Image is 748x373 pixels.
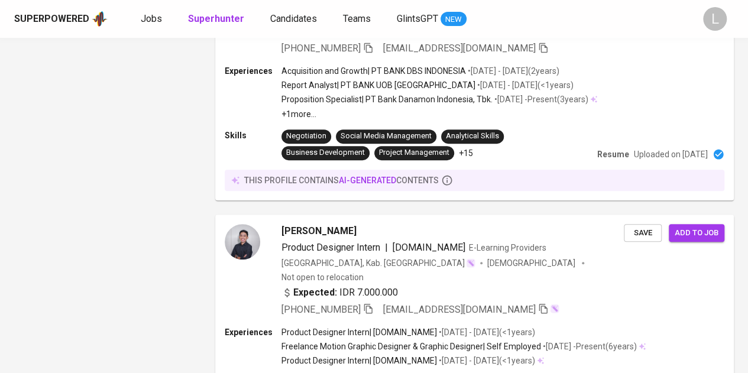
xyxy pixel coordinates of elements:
a: Superpoweredapp logo [14,10,108,28]
p: • [DATE] - Present ( 6 years ) [541,340,637,352]
div: IDR 7.000.000 [281,286,398,300]
span: [PERSON_NAME] [281,224,357,238]
button: Add to job [669,224,724,242]
span: Save [630,226,656,240]
p: +1 more ... [281,108,597,120]
img: 0a756cd442c43fc6a945250a2cb910ea.png [225,224,260,260]
span: [DEMOGRAPHIC_DATA] [487,257,577,269]
p: Report Analyst | PT BANK UOB [GEOGRAPHIC_DATA] [281,79,475,91]
span: [PHONE_NUMBER] [281,43,361,54]
p: Uploaded on [DATE] [634,148,708,160]
div: Business Development [286,147,365,158]
p: Product Designer Intern | [DOMAIN_NAME] [281,355,437,366]
p: • [DATE] - [DATE] ( <1 years ) [437,326,535,338]
div: [GEOGRAPHIC_DATA], Kab. [GEOGRAPHIC_DATA] [281,257,475,269]
span: E-Learning Providers [469,243,546,252]
img: magic_wand.svg [550,304,559,313]
span: Product Designer Intern [281,242,380,253]
span: Candidates [270,13,317,24]
p: Experiences [225,65,281,77]
a: Superhunter [188,12,247,27]
a: Jobs [141,12,164,27]
span: [PHONE_NUMBER] [281,304,361,315]
p: • [DATE] - [DATE] ( <1 years ) [437,355,535,366]
b: Expected: [293,286,337,300]
p: Product Designer Intern | [DOMAIN_NAME] [281,326,437,338]
a: Teams [343,12,373,27]
p: Freelance Motion Graphic Designer & Graphic Designer | Self Employed [281,340,541,352]
span: Jobs [141,13,162,24]
span: [EMAIL_ADDRESS][DOMAIN_NAME] [383,304,536,315]
p: • [DATE] - [DATE] ( 2 years ) [466,65,559,77]
p: • [DATE] - Present ( 3 years ) [493,93,588,105]
img: app logo [92,10,108,28]
p: +15 [459,147,473,159]
p: Experiences [225,326,281,338]
span: Add to job [675,226,718,240]
div: Negotiation [286,131,326,142]
span: [DOMAIN_NAME] [393,242,465,253]
p: Skills [225,129,281,141]
b: Superhunter [188,13,244,24]
p: • [DATE] - [DATE] ( <1 years ) [475,79,574,91]
div: Analytical Skills [446,131,499,142]
span: GlintsGPT [397,13,438,24]
p: this profile contains contents [244,174,439,186]
div: Superpowered [14,12,89,26]
div: Project Management [379,147,449,158]
div: Social Media Management [341,131,432,142]
img: magic_wand.svg [466,258,475,268]
p: Resume [597,148,629,160]
span: Teams [343,13,371,24]
p: Proposition Specialist | PT Bank Danamon Indonesia, Tbk. [281,93,493,105]
p: Not open to relocation [281,271,364,283]
p: Acquisition and Growth | PT BANK DBS INDONESIA [281,65,466,77]
a: Candidates [270,12,319,27]
span: [EMAIL_ADDRESS][DOMAIN_NAME] [383,43,536,54]
a: GlintsGPT NEW [397,12,467,27]
div: L [703,7,727,31]
span: | [385,241,388,255]
span: NEW [441,14,467,25]
button: Save [624,224,662,242]
span: AI-generated [339,176,396,185]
